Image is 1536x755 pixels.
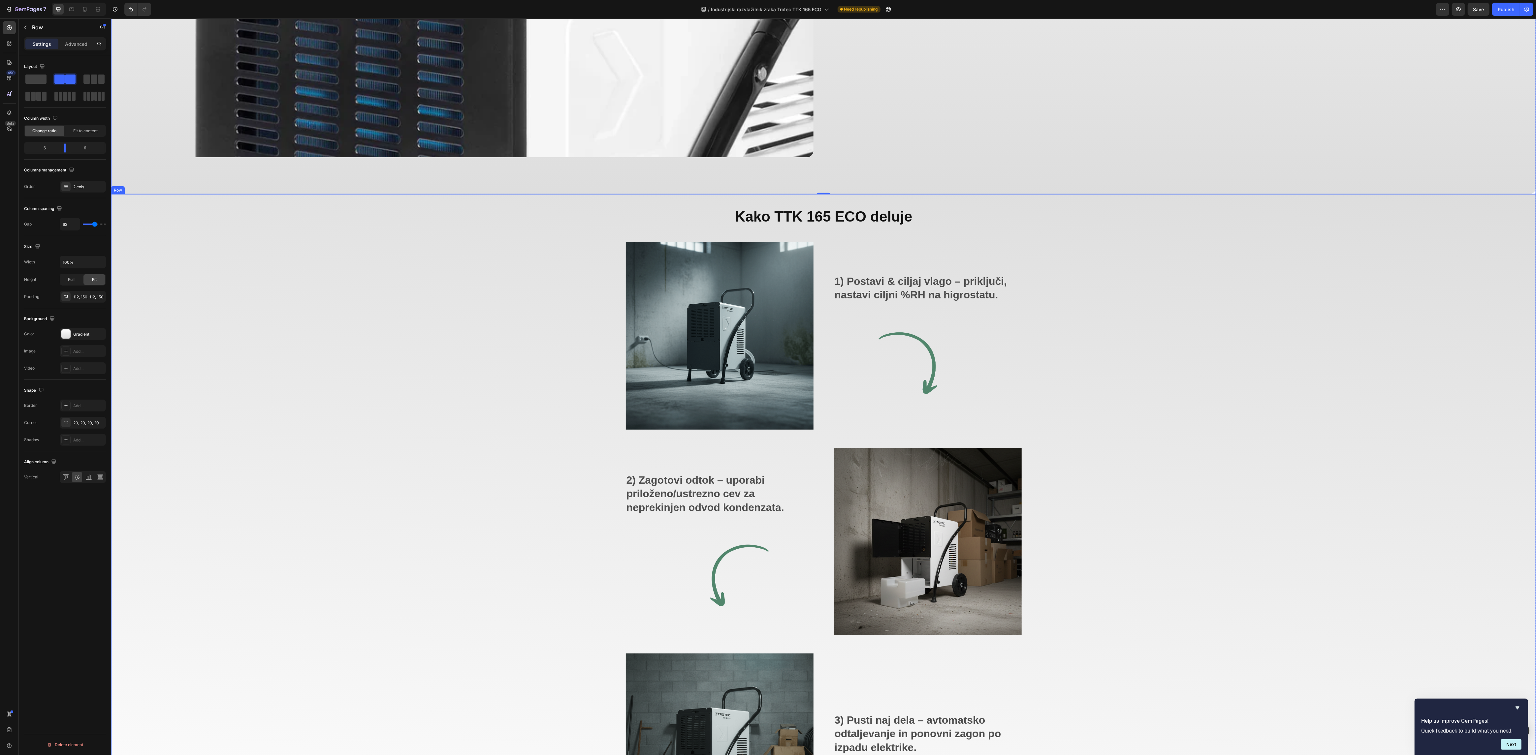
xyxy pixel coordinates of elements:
[24,242,42,251] div: Size
[1492,3,1520,16] button: Publish
[24,403,37,408] div: Border
[24,365,35,371] div: Video
[24,420,37,426] div: Corner
[43,5,46,13] p: 7
[3,3,49,16] button: 7
[1,169,12,175] div: Row
[723,257,896,283] strong: 1) Postavi & ciljaj vlago – priključi, nastavi ciljni %RH na higrostatu.
[24,62,46,71] div: Layout
[1501,739,1521,750] button: Next question
[33,128,57,134] span: Change ratio
[24,458,58,467] div: Align column
[515,224,702,411] img: gempages_585802762059514571-1a42feec-306b-45c4-878b-6cf09d6f5365.png
[1468,3,1489,16] button: Save
[711,6,822,13] span: Industrijski razvlažilnik zraka Trotec TTK 165 ECO
[73,331,104,337] div: Gradient
[65,41,87,47] p: Advanced
[25,143,59,153] div: 6
[32,23,88,31] p: Row
[723,430,911,616] img: gempages_585802762059514571-d163540d-20bd-4241-94d3-af9f0180de71.png
[24,348,36,354] div: Image
[73,403,104,409] div: Add...
[24,166,76,175] div: Columns management
[24,259,35,265] div: Width
[1473,7,1484,12] span: Save
[708,6,710,13] span: /
[111,18,1536,755] iframe: Design area
[24,331,34,337] div: Color
[24,294,39,300] div: Padding
[24,474,38,480] div: Vertical
[60,256,106,268] input: Auto
[47,741,83,749] div: Delete element
[1421,717,1521,725] h2: Help us improve GemPages!
[24,221,32,227] div: Gap
[24,437,39,443] div: Shadow
[24,114,59,123] div: Column width
[1514,704,1521,712] button: Hide survey
[1498,6,1514,13] div: Publish
[73,128,98,134] span: Fit to content
[844,6,878,12] span: Need republishing
[24,315,56,323] div: Background
[73,294,104,300] div: 112, 150, 112, 150
[124,3,151,16] div: Undo/Redo
[24,277,36,283] div: Height
[92,277,97,283] span: Fit
[1421,704,1521,750] div: Help us improve GemPages!
[624,190,801,206] strong: Kako TTK 165 ECO deluje
[68,277,75,283] span: Full
[24,740,106,750] button: Delete element
[24,184,35,190] div: Order
[5,121,16,126] div: Beta
[515,456,673,495] strong: 2) Zagotovi odtok – uporabi priloženo/ustrezno cev za neprekinjen odvod kondenzata.
[33,41,51,47] p: Settings
[73,184,104,190] div: 2 cols
[71,143,105,153] div: 6
[723,696,890,735] strong: 3) Pusti naj dela – avtomatsko odtaljevanje in ponovni zagon po izpadu elektrike.
[73,437,104,443] div: Add...
[73,366,104,372] div: Add...
[6,70,16,75] div: 450
[73,420,104,426] div: 20, 20, 20, 20
[24,386,45,395] div: Shape
[73,348,104,354] div: Add...
[1421,728,1521,734] p: Quick feedback to build what you need.
[24,204,63,213] div: Column spacing
[515,523,702,592] img: gempages_585802762059514571-d64c6bae-f818-461e-a0cf-07ed7c2118e9.png
[723,311,911,379] img: gempages_585802762059514571-6e5d87c1-abd2-4cb8-a03e-606d91645544.png
[60,218,80,230] input: Auto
